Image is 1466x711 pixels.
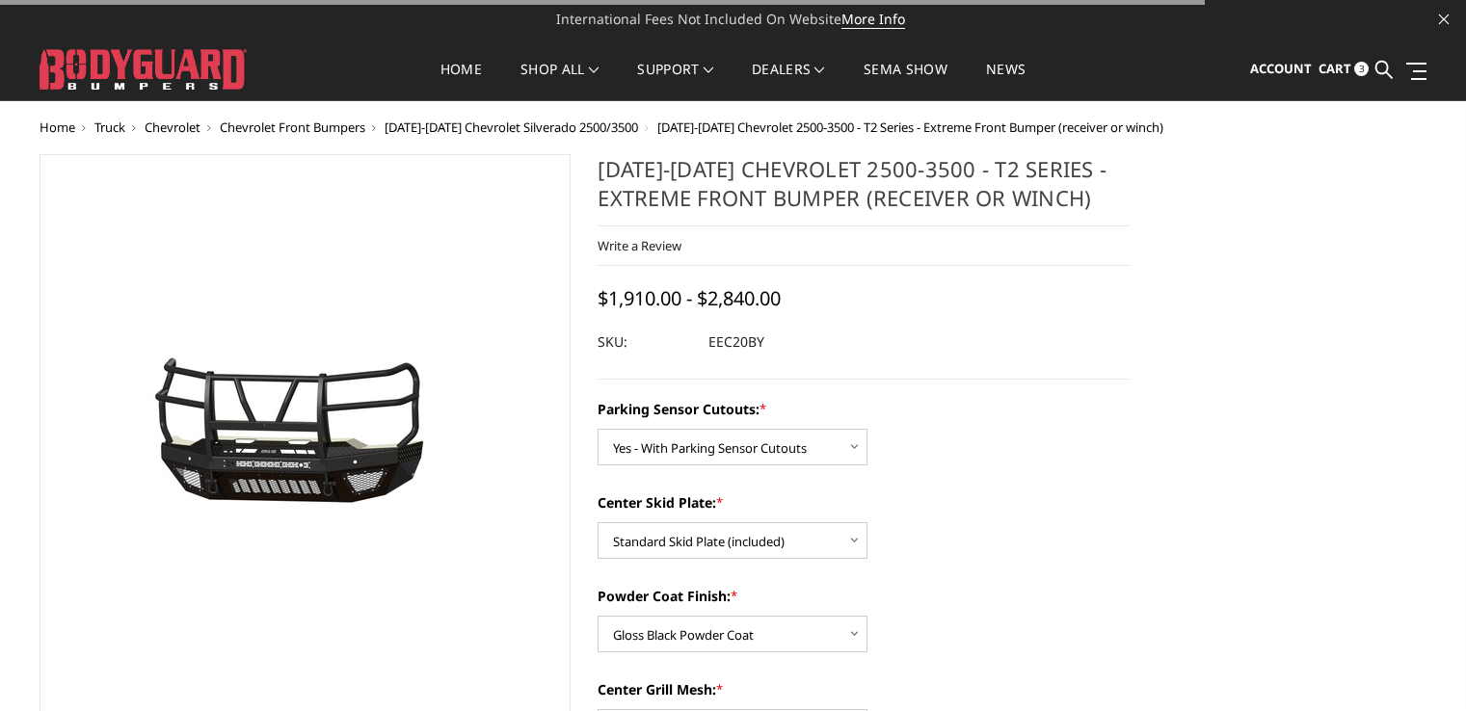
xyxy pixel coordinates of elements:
[598,154,1130,226] h1: [DATE]-[DATE] Chevrolet 2500-3500 - T2 Series - Extreme Front Bumper (receiver or winch)
[752,63,825,100] a: Dealers
[1319,43,1369,95] a: Cart 3
[220,118,365,136] a: Chevrolet Front Bumpers
[94,118,125,136] a: Truck
[637,63,713,100] a: Support
[385,118,638,136] a: [DATE]-[DATE] Chevrolet Silverado 2500/3500
[708,325,764,359] dd: EEC20BY
[864,63,947,100] a: SEMA Show
[1250,60,1312,77] span: Account
[598,325,694,359] dt: SKU:
[520,63,599,100] a: shop all
[598,492,1130,513] label: Center Skid Plate:
[440,63,482,100] a: Home
[986,63,1026,100] a: News
[1354,62,1369,76] span: 3
[841,10,905,29] a: More Info
[598,586,1130,606] label: Powder Coat Finish:
[598,237,681,254] a: Write a Review
[1319,60,1351,77] span: Cart
[657,118,1163,136] span: [DATE]-[DATE] Chevrolet 2500-3500 - T2 Series - Extreme Front Bumper (receiver or winch)
[598,285,781,311] span: $1,910.00 - $2,840.00
[598,679,1130,699] label: Center Grill Mesh:
[64,331,546,556] img: 2020-2023 Chevrolet 2500-3500 - T2 Series - Extreme Front Bumper (receiver or winch)
[1250,43,1312,95] a: Account
[598,399,1130,419] label: Parking Sensor Cutouts:
[40,118,75,136] a: Home
[40,49,247,90] img: BODYGUARD BUMPERS
[145,118,200,136] a: Chevrolet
